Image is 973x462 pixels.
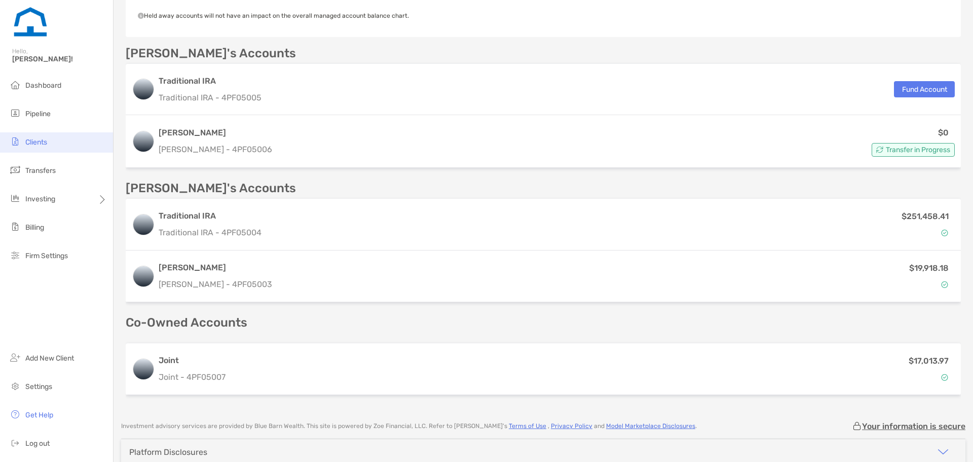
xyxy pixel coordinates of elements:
[12,4,49,41] img: Zoe Logo
[9,164,21,176] img: transfers icon
[909,262,949,274] p: $19,918.18
[133,79,154,99] img: logo account
[121,422,697,430] p: Investment advisory services are provided by Blue Barn Wealth . This site is powered by Zoe Finan...
[138,12,409,19] span: Held away accounts will not have an impact on the overall managed account balance chart.
[886,147,950,153] span: Transfer in Progress
[129,447,207,457] div: Platform Disclosures
[25,411,53,419] span: Get Help
[25,223,44,232] span: Billing
[159,75,261,87] h3: Traditional IRA
[9,249,21,261] img: firm-settings icon
[159,371,226,383] p: Joint - 4PF05007
[126,47,296,60] p: [PERSON_NAME]'s Accounts
[909,354,949,367] p: $17,013.97
[126,316,961,329] p: Co-Owned Accounts
[159,262,272,274] h3: [PERSON_NAME]
[941,374,948,381] img: Account Status icon
[159,143,272,156] p: [PERSON_NAME] - 4PF05006
[606,422,695,430] a: Model Marketplace Disclosures
[12,55,107,63] span: [PERSON_NAME]!
[133,215,154,235] img: logo account
[937,446,949,458] img: icon arrow
[862,421,965,431] p: Your information is secure
[133,266,154,287] img: logo account
[159,354,226,367] h3: Joint
[133,131,154,152] img: logo account
[894,81,955,97] button: Fund Account
[9,380,21,392] img: settings icon
[159,278,272,291] p: [PERSON_NAME] - 4PF05003
[25,110,51,118] span: Pipeline
[9,408,21,420] img: get-help icon
[159,127,272,139] h3: [PERSON_NAME]
[551,422,592,430] a: Privacy Policy
[126,182,296,195] p: [PERSON_NAME]'s Accounts
[9,107,21,119] img: pipeline icon
[938,126,949,139] p: $0
[876,146,883,153] img: Account Status icon
[941,281,948,288] img: Account Status icon
[9,351,21,364] img: add_new_client icon
[509,422,546,430] a: Terms of Use
[25,166,56,175] span: Transfers
[25,81,61,90] span: Dashboard
[25,354,74,363] span: Add New Client
[25,439,50,448] span: Log out
[941,229,948,236] img: Account Status icon
[9,221,21,233] img: billing icon
[9,135,21,148] img: clients icon
[25,138,47,147] span: Clients
[9,79,21,91] img: dashboard icon
[133,359,154,379] img: logo account
[25,382,52,391] span: Settings
[25,195,55,203] span: Investing
[159,210,261,222] h3: Traditional IRA
[25,252,68,260] span: Firm Settings
[159,91,261,104] p: Traditional IRA - 4PF05005
[902,210,949,223] p: $251,458.41
[9,192,21,204] img: investing icon
[159,226,261,239] p: Traditional IRA - 4PF05004
[9,437,21,449] img: logout icon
